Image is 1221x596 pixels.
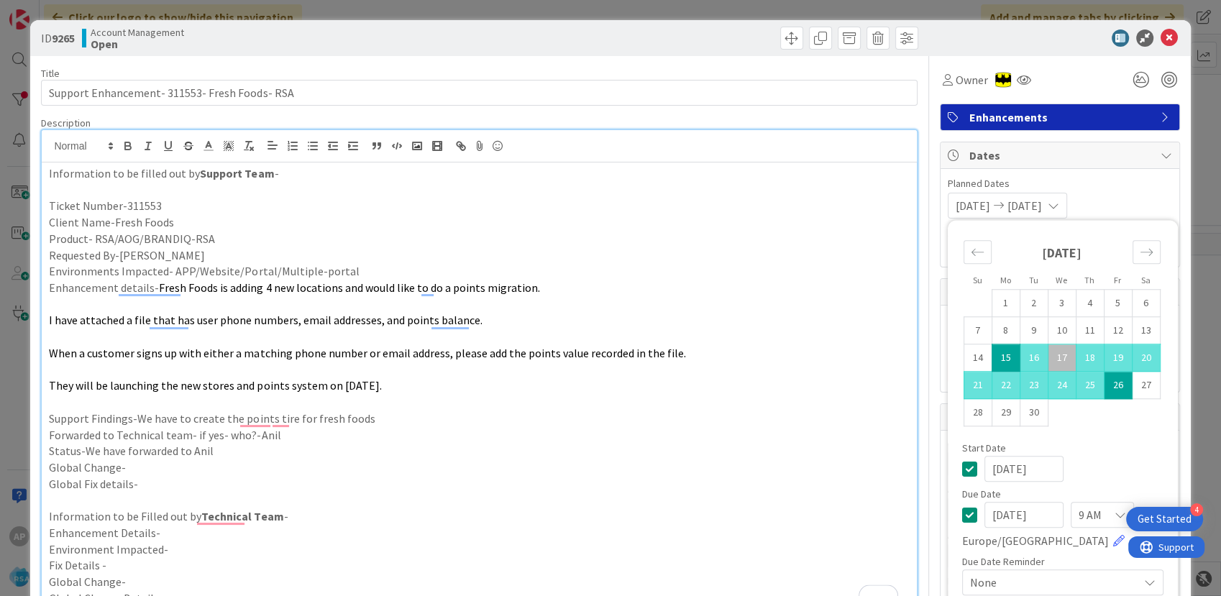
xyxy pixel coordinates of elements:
small: Th [1084,275,1094,285]
strong: Support Team [200,166,274,180]
p: Client Name-Fresh Foods [49,214,909,231]
span: Due Date Reminder [962,556,1045,567]
td: Selected. Wednesday, 09/24/2025 12:00 PM [1048,372,1076,399]
p: Information to be filled out by - [49,165,909,182]
p: Requested By-[PERSON_NAME] [49,247,909,264]
span: Europe/[GEOGRAPHIC_DATA] [962,532,1109,549]
div: Open Get Started checklist, remaining modules: 4 [1126,507,1203,531]
b: Open [91,38,184,50]
small: Su [973,275,982,285]
p: Global Change- [49,459,909,476]
td: Choose Sunday, 09/28/2025 12:00 PM as your check-in date. It’s available. [964,399,992,426]
td: Selected. Monday, 09/22/2025 12:00 PM [992,372,1020,399]
span: They will be launching the new stores and points system on [DATE]. [49,378,381,393]
span: 9 AM [1079,505,1102,525]
td: Choose Tuesday, 09/30/2025 12:00 PM as your check-in date. It’s available. [1020,399,1048,426]
div: 4 [1190,503,1203,516]
input: type card name here... [41,80,917,106]
td: Selected. Thursday, 09/25/2025 12:00 PM [1076,372,1104,399]
p: Global Change- [49,574,909,590]
td: Selected. Saturday, 09/20/2025 12:00 PM [1132,344,1160,372]
td: Choose Thursday, 09/04/2025 12:00 PM as your check-in date. It’s available. [1076,290,1104,317]
span: I have attached a file that has user phone numbers, email addresses, and points balance. [49,313,482,327]
div: Calendar [948,227,1176,443]
input: MM/DD/YYYY [984,456,1064,482]
td: Choose Tuesday, 09/02/2025 12:00 PM as your check-in date. It’s available. [1020,290,1048,317]
div: Move forward to switch to the next month. [1133,240,1161,264]
td: Choose Thursday, 09/11/2025 12:00 PM as your check-in date. It’s available. [1076,317,1104,344]
td: Choose Sunday, 09/14/2025 12:00 PM as your check-in date. It’s available. [964,344,992,372]
td: Selected. Wednesday, 09/17/2025 12:00 PM [1048,344,1076,372]
span: ID [41,29,75,47]
p: Information to be Filled out by - [49,508,909,525]
small: Fr [1114,275,1121,285]
td: Selected as end date. Friday, 09/26/2025 12:00 PM [1104,372,1132,399]
span: Planned Dates [948,176,1172,191]
td: Selected. Sunday, 09/21/2025 12:00 PM [964,372,992,399]
p: Global Fix details- [49,476,909,492]
td: Selected. Friday, 09/19/2025 12:00 PM [1104,344,1132,372]
span: Due Date [962,489,1001,499]
td: Choose Saturday, 09/13/2025 12:00 PM as your check-in date. It’s available. [1132,317,1160,344]
td: Choose Saturday, 09/06/2025 12:00 PM as your check-in date. It’s available. [1132,290,1160,317]
img: AC [995,72,1011,88]
span: Start Date [962,443,1006,453]
small: We [1056,275,1067,285]
small: Mo [1000,275,1011,285]
span: None [970,572,1131,592]
td: Choose Wednesday, 09/03/2025 12:00 PM as your check-in date. It’s available. [1048,290,1076,317]
td: Selected as start date. Monday, 09/15/2025 12:00 PM [992,344,1020,372]
small: Sa [1141,275,1151,285]
td: Choose Sunday, 09/07/2025 12:00 PM as your check-in date. It’s available. [964,317,992,344]
td: Selected. Thursday, 09/18/2025 12:00 PM [1076,344,1104,372]
span: Enhancements [969,109,1153,126]
div: Move backward to switch to the previous month. [964,240,992,264]
p: Product- RSA/AOG/BRANDIQ-RSA [49,231,909,247]
span: Dates [969,147,1153,164]
p: Fix Details - [49,557,909,574]
span: Account Management [91,27,184,38]
span: [DATE] [956,197,990,214]
td: Choose Friday, 09/05/2025 12:00 PM as your check-in date. It’s available. [1104,290,1132,317]
td: Choose Tuesday, 09/09/2025 12:00 PM as your check-in date. It’s available. [1020,317,1048,344]
td: Choose Saturday, 09/27/2025 12:00 PM as your check-in date. It’s available. [1132,372,1160,399]
td: Choose Monday, 09/01/2025 12:00 PM as your check-in date. It’s available. [992,290,1020,317]
p: Forwarded to Technical team- if yes- who?-Anil [49,427,909,444]
span: Support [30,2,65,19]
b: 9265 [52,31,75,45]
strong: Technical Team [201,509,283,523]
td: Selected. Tuesday, 09/23/2025 12:00 PM [1020,372,1048,399]
p: Status-We have forwarded to Anil [49,443,909,459]
span: When a customer signs up with either a matching phone number or email address, please add the poi... [49,346,685,360]
small: Tu [1029,275,1038,285]
label: Title [41,67,60,80]
p: Environment Impacted- [49,541,909,558]
p: Enhancement details- [49,280,909,296]
span: [DATE] [1007,197,1042,214]
span: Owner [956,71,988,88]
p: Enhancement Details- [49,525,909,541]
div: Get Started [1138,512,1192,526]
span: Fresh Foods is adding 4 new locations and would like to do a points migration. [159,280,539,295]
td: Selected. Tuesday, 09/16/2025 12:00 PM [1020,344,1048,372]
strong: [DATE] [1042,244,1081,261]
td: Choose Wednesday, 09/10/2025 12:00 PM as your check-in date. It’s available. [1048,317,1076,344]
p: Environments Impacted- APP/Website/Portal/Multiple-portal [49,263,909,280]
td: Choose Monday, 09/29/2025 12:00 PM as your check-in date. It’s available. [992,399,1020,426]
p: Support Findings-We have to create the points tire for fresh foods [49,411,909,427]
p: Ticket Number-311553 [49,198,909,214]
input: MM/DD/YYYY [984,502,1064,528]
td: Choose Monday, 09/08/2025 12:00 PM as your check-in date. It’s available. [992,317,1020,344]
td: Choose Friday, 09/12/2025 12:00 PM as your check-in date. It’s available. [1104,317,1132,344]
span: Description [41,116,91,129]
